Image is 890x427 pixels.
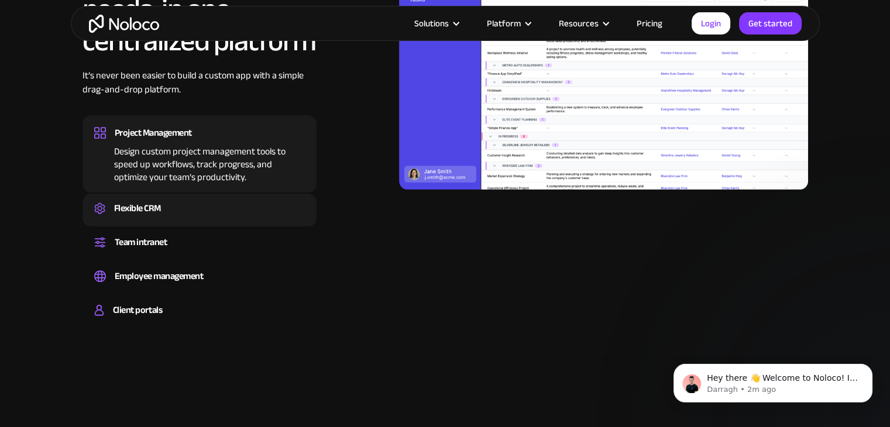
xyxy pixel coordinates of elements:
[115,233,167,251] div: Team intranet
[559,16,599,31] div: Resources
[94,217,305,221] div: Create a custom CRM that you can adapt to your business’s needs, centralize your workflows, and m...
[400,16,472,31] div: Solutions
[94,285,305,288] div: Easily manage employee information, track performance, and handle HR tasks from a single platform.
[94,319,305,322] div: Build a secure, fully-branded, and personalized client portal that lets your customers self-serve.
[114,199,161,217] div: Flexible CRM
[94,251,305,254] div: Set up a central space for your team to collaborate, share information, and stay up to date on co...
[656,339,890,421] iframe: Intercom notifications message
[113,301,162,319] div: Client portals
[487,16,521,31] div: Platform
[739,12,802,35] a: Get started
[414,16,449,31] div: Solutions
[692,12,730,35] a: Login
[544,16,622,31] div: Resources
[83,68,317,114] div: It’s never been easier to build a custom app with a simple drag-and-drop platform.
[115,267,204,285] div: Employee management
[115,124,192,142] div: Project Management
[622,16,677,31] a: Pricing
[89,15,159,33] a: home
[94,142,305,184] div: Design custom project management tools to speed up workflows, track progress, and optimize your t...
[472,16,544,31] div: Platform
